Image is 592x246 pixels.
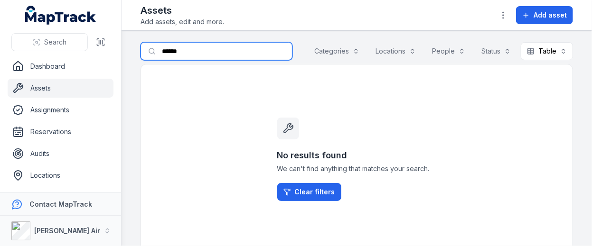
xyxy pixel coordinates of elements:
[534,10,567,20] span: Add asset
[277,183,341,201] a: Clear filters
[277,164,437,173] span: We can't find anything that matches your search.
[369,42,422,60] button: Locations
[25,6,96,25] a: MapTrack
[8,166,113,185] a: Locations
[8,144,113,163] a: Audits
[8,79,113,98] a: Assets
[141,17,224,27] span: Add assets, edit and more.
[8,188,113,207] a: People
[29,200,92,208] strong: Contact MapTrack
[8,122,113,141] a: Reservations
[516,6,573,24] button: Add asset
[475,42,517,60] button: Status
[308,42,366,60] button: Categories
[34,227,100,235] strong: [PERSON_NAME] Air
[11,33,88,51] button: Search
[277,149,437,162] h3: No results found
[141,4,224,17] h2: Assets
[8,57,113,76] a: Dashboard
[8,100,113,119] a: Assignments
[521,42,573,60] button: Table
[44,37,66,47] span: Search
[426,42,471,60] button: People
